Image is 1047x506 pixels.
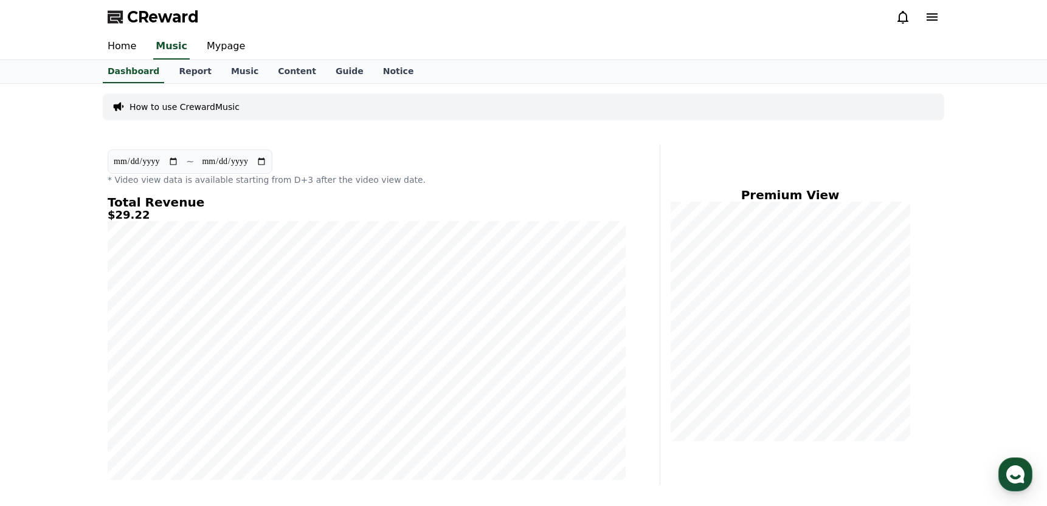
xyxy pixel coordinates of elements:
a: Content [268,60,326,83]
h4: Total Revenue [108,196,626,209]
a: Notice [373,60,424,83]
a: CReward [108,7,199,27]
a: Home [98,34,146,60]
a: Music [153,34,190,60]
span: CReward [127,7,199,27]
a: Dashboard [103,60,164,83]
a: How to use CrewardMusic [130,101,240,113]
p: * Video view data is available starting from D+3 after the video view date. [108,174,626,186]
a: Mypage [197,34,255,60]
a: Music [221,60,268,83]
a: Guide [326,60,373,83]
h4: Premium View [670,188,910,202]
p: ~ [186,154,194,169]
h5: $29.22 [108,209,626,221]
a: Report [169,60,221,83]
